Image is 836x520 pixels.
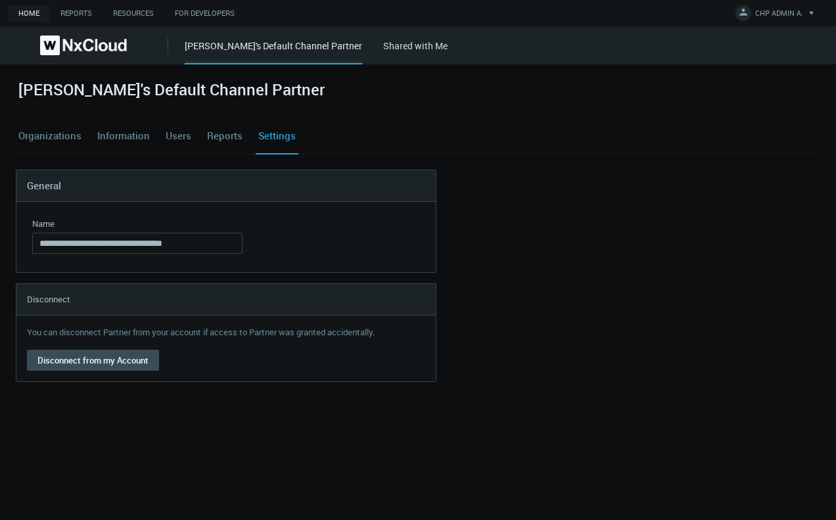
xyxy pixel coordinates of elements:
a: Information [95,118,152,154]
span: CHP ADMIN A. [755,8,803,23]
img: Nx Cloud logo [40,35,127,55]
h4: General [27,179,425,191]
a: Reports [204,118,245,154]
div: You can disconnect Partner from your account if access to Partner was granted accidentally. [27,326,425,339]
h2: [PERSON_NAME]'s Default Channel Partner [18,80,325,99]
button: Disconnect from my Account [27,350,159,371]
a: Users [163,118,194,154]
a: Resources [103,5,164,22]
a: Home [8,5,50,22]
a: Reports [50,5,103,22]
a: Shared with Me [383,39,448,52]
div: [PERSON_NAME]'s Default Channel Partner [185,39,362,64]
a: For Developers [164,5,245,22]
a: Settings [256,118,298,154]
label: Name [32,218,55,231]
a: Organizations [16,118,84,154]
header: Disconnect [27,293,425,306]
